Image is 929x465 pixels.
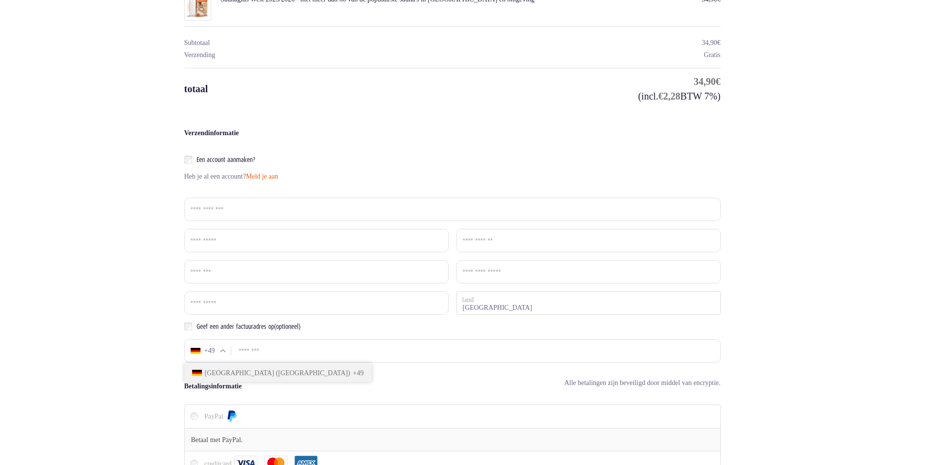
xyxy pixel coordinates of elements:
font: Heb je al een account? [184,173,246,180]
font: Gratis [704,51,720,59]
input: Een account aanmaken? [184,156,192,163]
img: PayPal [226,410,237,422]
font: Betalingsinformatie [184,383,242,390]
font: € [658,91,663,101]
font: Betaal met PayPal. [191,436,242,444]
font: Subtotaal [184,39,210,46]
font: +49 [353,369,364,377]
font: 34,90 [702,39,717,46]
font: Geef een ander factuuradres op [197,323,274,330]
font: [GEOGRAPHIC_DATA] [463,304,533,311]
font: Alle betalingen zijn beveiligd door middel van encryptie. [564,379,720,386]
font: BTW 7%) [680,91,720,101]
font: totaal [184,83,208,94]
font: Verzendinformatie [184,129,239,137]
font: Een account aanmaken? [197,156,255,163]
font: +49 [204,347,215,354]
font: Meld je aan [246,173,278,180]
font: € [716,76,721,87]
ul: Lijst met landen [184,363,372,382]
a: Meld je aan [246,172,278,180]
input: Geef een ander factuuradres op(optioneel) [184,323,192,330]
font: (optioneel) [274,323,300,330]
font: PayPal [204,413,223,420]
font: 34,90 [694,76,716,87]
font: [GEOGRAPHIC_DATA] ([GEOGRAPHIC_DATA]) [205,369,350,377]
div: Duitsland (Duitsland): +49 [185,340,232,362]
font: 2,28 [663,91,680,101]
font: (incl. [638,91,658,101]
font: Verzending [184,51,216,59]
font: € [717,39,721,46]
